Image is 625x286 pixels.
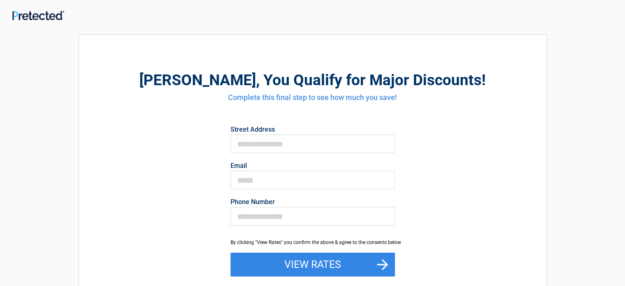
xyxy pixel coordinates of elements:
[231,239,395,246] div: By clicking "View Rates" you confirm the above & agree to the consents below
[124,92,501,103] h4: Complete this final step to see how much you save!
[231,163,395,169] label: Email
[231,126,395,133] label: Street Address
[12,11,64,20] img: Main Logo
[231,253,395,277] button: View Rates
[124,70,501,90] h2: , You Qualify for Major Discounts!
[139,71,256,89] span: [PERSON_NAME]
[231,199,395,205] label: Phone Number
